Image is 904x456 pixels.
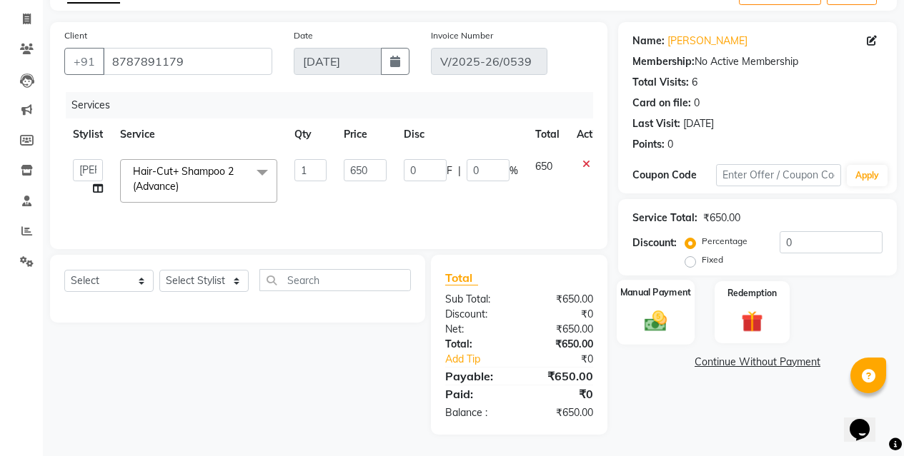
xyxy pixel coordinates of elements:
[637,308,674,333] img: _cash.svg
[702,253,723,266] label: Fixed
[535,160,552,173] span: 650
[335,118,395,151] th: Price
[434,307,520,322] div: Discount:
[179,180,185,193] a: x
[844,399,890,442] iframe: chat widget
[632,54,695,69] div: Membership:
[735,308,770,335] img: _gift.svg
[434,368,520,385] div: Payable:
[847,165,888,186] button: Apply
[667,137,673,152] div: 0
[259,269,411,291] input: Search
[447,163,452,178] span: F
[632,116,680,131] div: Last Visit:
[434,337,520,352] div: Total:
[632,96,691,111] div: Card on file:
[64,29,87,42] label: Client
[533,352,604,367] div: ₹0
[431,29,493,42] label: Invoice Number
[527,118,568,151] th: Total
[434,352,533,367] a: Add Tip
[568,118,615,151] th: Action
[702,235,747,248] label: Percentage
[395,118,527,151] th: Disc
[621,355,894,370] a: Continue Without Payment
[103,48,272,75] input: Search by Name/Mobile/Email/Code
[632,168,716,183] div: Coupon Code
[519,292,604,307] div: ₹650.00
[445,270,478,285] span: Total
[703,211,740,226] div: ₹650.00
[434,322,520,337] div: Net:
[434,405,520,420] div: Balance :
[692,75,697,90] div: 6
[294,29,313,42] label: Date
[667,34,747,49] a: [PERSON_NAME]
[286,118,335,151] th: Qty
[632,211,697,226] div: Service Total:
[519,322,604,337] div: ₹650.00
[519,337,604,352] div: ₹650.00
[434,292,520,307] div: Sub Total:
[632,235,677,250] div: Discount:
[519,307,604,322] div: ₹0
[716,164,841,186] input: Enter Offer / Coupon Code
[458,163,461,178] span: |
[111,118,286,151] th: Service
[632,54,883,69] div: No Active Membership
[510,163,518,178] span: %
[727,287,777,300] label: Redemption
[519,385,604,402] div: ₹0
[620,285,692,299] label: Manual Payment
[519,405,604,420] div: ₹650.00
[133,165,234,193] span: Hair-Cut+ Shampoo 2 (Advance)
[683,116,714,131] div: [DATE]
[632,137,665,152] div: Points:
[694,96,700,111] div: 0
[519,368,604,385] div: ₹650.00
[66,92,604,118] div: Services
[632,75,689,90] div: Total Visits:
[64,118,111,151] th: Stylist
[632,34,665,49] div: Name:
[434,385,520,402] div: Paid:
[64,48,104,75] button: +91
